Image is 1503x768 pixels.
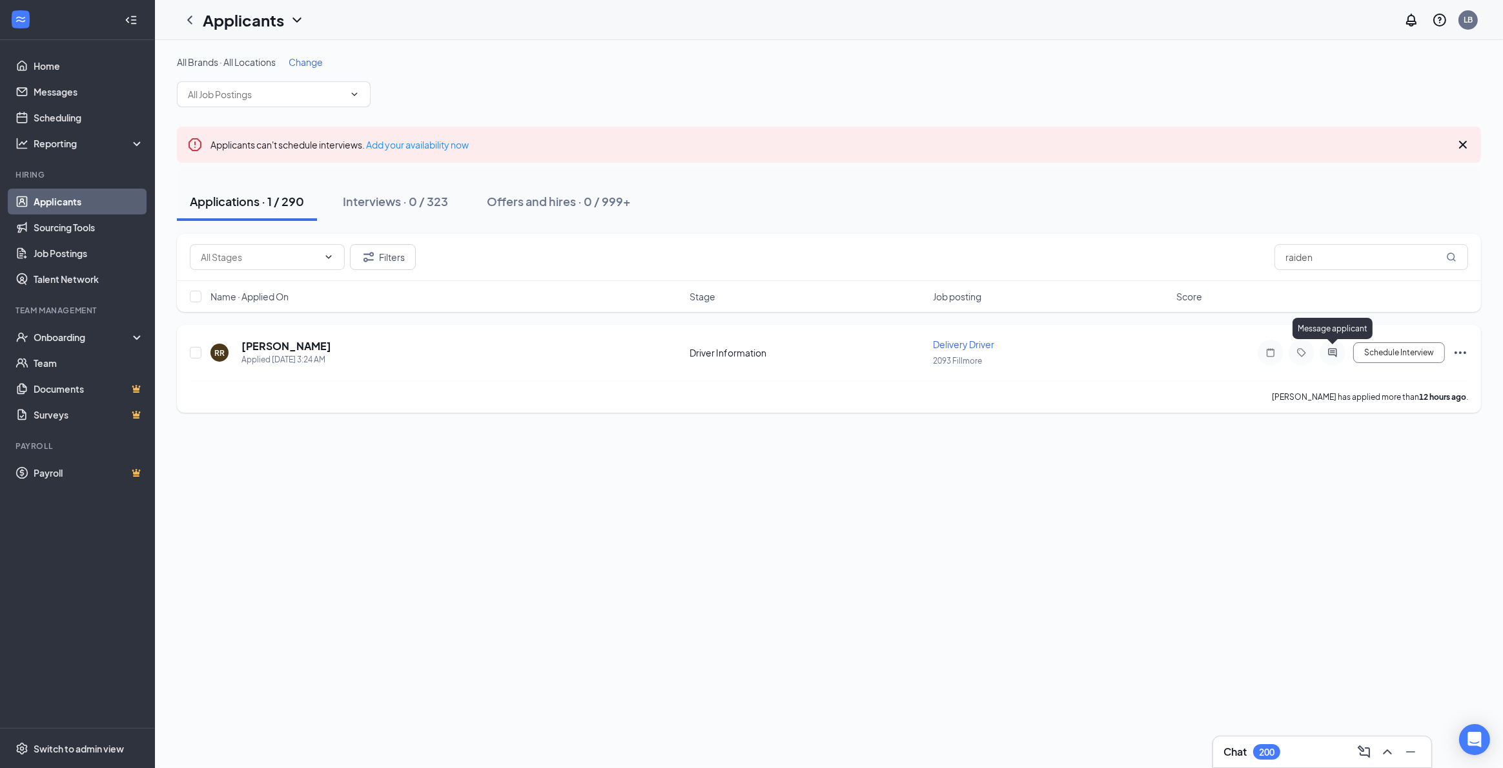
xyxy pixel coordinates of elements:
h5: [PERSON_NAME] [241,339,331,353]
a: Job Postings [34,240,144,266]
button: Filter Filters [350,244,416,270]
a: Scheduling [34,105,144,130]
svg: ChevronLeft [182,12,198,28]
svg: Filter [361,249,376,265]
h1: Applicants [203,9,284,31]
a: SurveysCrown [34,402,144,428]
a: Team [34,350,144,376]
a: Sourcing Tools [34,214,144,240]
div: Reporting [34,137,145,150]
div: LB [1464,14,1473,25]
svg: Notifications [1404,12,1419,28]
a: PayrollCrown [34,460,144,486]
span: Stage [690,290,715,303]
input: All Job Postings [188,87,344,101]
b: 12 hours ago [1419,392,1466,402]
div: Hiring [15,169,141,180]
span: Applicants can't schedule interviews. [210,139,469,150]
a: Talent Network [34,266,144,292]
div: Driver Information [690,346,925,359]
div: Offers and hires · 0 / 999+ [487,193,631,209]
svg: Cross [1455,137,1471,152]
svg: WorkstreamLogo [14,13,27,26]
a: Applicants [34,189,144,214]
svg: ChevronDown [289,12,305,28]
svg: Note [1263,348,1278,358]
div: Interviews · 0 / 323 [343,193,448,209]
div: 200 [1259,747,1274,758]
span: Delivery Driver [933,338,994,350]
span: All Brands · All Locations [177,56,276,68]
span: Change [289,56,323,68]
div: Team Management [15,305,141,316]
p: [PERSON_NAME] has applied more than . [1272,391,1468,402]
div: Applications · 1 / 290 [190,193,304,209]
input: Search in applications [1274,244,1468,270]
svg: Error [187,137,203,152]
button: ComposeMessage [1354,742,1375,762]
a: Add your availability now [366,139,469,150]
svg: ActiveChat [1325,348,1340,358]
h3: Chat [1223,745,1247,759]
span: Job posting [933,290,981,303]
svg: ChevronDown [323,252,334,262]
div: Message applicant [1293,318,1373,339]
svg: Analysis [15,137,28,150]
span: Score [1176,290,1202,303]
span: 2093 Fillmore [933,356,982,366]
input: All Stages [201,250,318,264]
svg: Collapse [125,14,138,26]
svg: UserCheck [15,331,28,344]
div: Switch to admin view [34,742,124,755]
div: Payroll [15,441,141,451]
svg: Ellipses [1453,345,1468,360]
svg: MagnifyingGlass [1446,252,1457,262]
svg: Settings [15,742,28,755]
svg: ChevronDown [349,89,360,99]
button: Schedule Interview [1353,342,1445,363]
a: Home [34,53,144,79]
svg: Minimize [1403,744,1418,760]
button: ChevronUp [1377,742,1398,762]
div: Applied [DATE] 3:24 AM [241,353,331,366]
svg: ComposeMessage [1356,744,1372,760]
div: Open Intercom Messenger [1459,724,1490,755]
div: RR [214,348,225,358]
div: Onboarding [34,331,133,344]
svg: ChevronUp [1380,744,1395,760]
svg: Tag [1294,348,1309,358]
a: Messages [34,79,144,105]
a: DocumentsCrown [34,376,144,402]
svg: QuestionInfo [1432,12,1447,28]
button: Minimize [1400,742,1421,762]
span: Name · Applied On [210,290,289,303]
